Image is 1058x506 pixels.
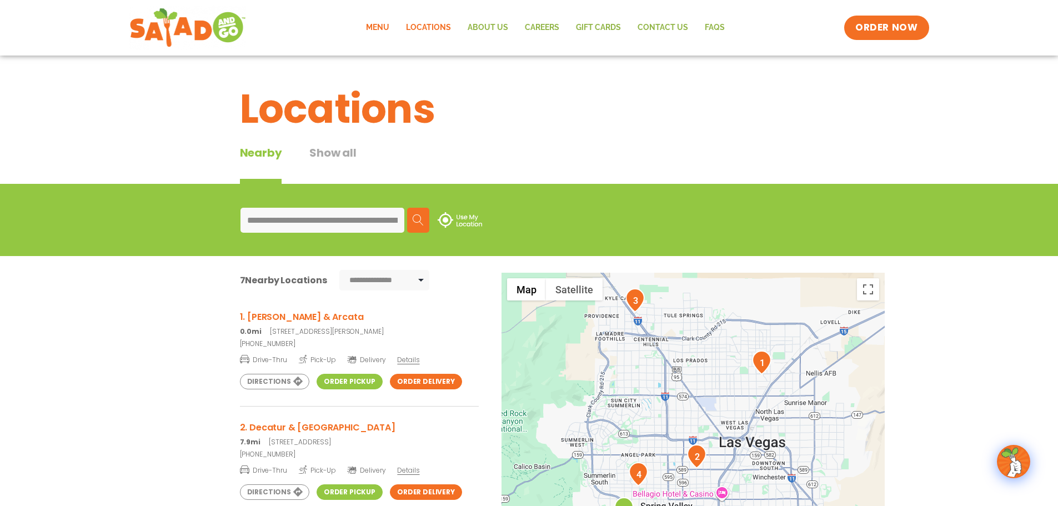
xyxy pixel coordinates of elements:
[629,15,696,41] a: Contact Us
[358,15,733,41] nav: Menu
[397,355,419,364] span: Details
[855,21,917,34] span: ORDER NOW
[347,465,385,475] span: Delivery
[438,212,482,228] img: use-location.svg
[240,351,479,365] a: Drive-Thru Pick-Up Delivery Details
[998,446,1029,477] img: wpChatIcon
[240,484,309,500] a: Directions
[390,484,462,500] a: Order Delivery
[299,464,336,475] span: Pick-Up
[398,15,459,41] a: Locations
[459,15,517,41] a: About Us
[240,79,819,139] h1: Locations
[240,310,479,337] a: 1. [PERSON_NAME] & Arcata 0.0mi[STREET_ADDRESS][PERSON_NAME]
[240,339,479,349] a: [PHONE_NUMBER]
[390,374,462,389] a: Order Delivery
[240,464,287,475] span: Drive-Thru
[240,327,479,337] p: [STREET_ADDRESS][PERSON_NAME]
[752,350,771,374] div: 1
[397,465,419,475] span: Details
[240,144,282,184] div: Nearby
[358,15,398,41] a: Menu
[240,144,384,184] div: Tabbed content
[240,420,479,447] a: 2. Decatur & [GEOGRAPHIC_DATA] 7.9mi[STREET_ADDRESS]
[240,327,262,336] strong: 0.0mi
[309,144,356,184] button: Show all
[517,15,568,41] a: Careers
[317,484,383,500] a: Order Pickup
[240,449,479,459] a: [PHONE_NUMBER]
[347,355,385,365] span: Delivery
[413,214,424,226] img: search.svg
[687,444,706,468] div: 2
[240,273,327,287] div: Nearby Locations
[240,274,245,287] span: 7
[240,310,479,324] h3: 1. [PERSON_NAME] & Arcata
[240,462,479,475] a: Drive-Thru Pick-Up Delivery Details
[546,278,603,300] button: Show satellite imagery
[844,16,929,40] a: ORDER NOW
[240,374,309,389] a: Directions
[129,6,247,50] img: new-SAG-logo-768×292
[507,278,546,300] button: Show street map
[625,288,645,312] div: 3
[240,437,260,447] strong: 7.9mi
[240,420,479,434] h3: 2. Decatur & [GEOGRAPHIC_DATA]
[629,462,648,486] div: 4
[696,15,733,41] a: FAQs
[240,354,287,365] span: Drive-Thru
[317,374,383,389] a: Order Pickup
[240,437,479,447] p: [STREET_ADDRESS]
[299,354,336,365] span: Pick-Up
[568,15,629,41] a: GIFT CARDS
[857,278,879,300] button: Toggle fullscreen view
